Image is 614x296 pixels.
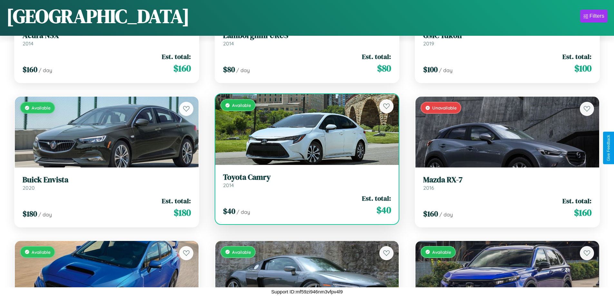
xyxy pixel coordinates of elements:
[32,249,51,255] span: Available
[223,173,391,188] a: Toyota Camry2014
[223,206,235,216] span: $ 40
[162,196,191,205] span: Est. total:
[173,62,191,75] span: $ 160
[439,211,453,218] span: / day
[32,105,51,110] span: Available
[423,185,434,191] span: 2016
[562,196,591,205] span: Est. total:
[423,175,591,185] h3: Mazda RX-7
[580,10,608,23] button: Filters
[423,64,438,75] span: $ 100
[236,67,250,73] span: / day
[432,105,457,110] span: Unavailable
[23,31,191,40] h3: Acura NSX
[271,287,343,296] p: Support ID: mf59zi946nm3vfpv4l9
[23,40,34,47] span: 2014
[223,173,391,182] h3: Toyota Camry
[423,31,591,47] a: GMC Yukon2019
[223,64,235,75] span: $ 80
[439,67,453,73] span: / day
[174,206,191,219] span: $ 180
[23,175,191,191] a: Buick Envista2020
[590,13,604,19] div: Filters
[432,249,451,255] span: Available
[232,102,251,108] span: Available
[423,31,591,40] h3: GMC Yukon
[223,182,234,188] span: 2014
[39,67,52,73] span: / day
[423,40,434,47] span: 2019
[162,52,191,61] span: Est. total:
[223,31,391,47] a: Lamborghini URUS2014
[23,175,191,185] h3: Buick Envista
[23,64,37,75] span: $ 160
[23,185,35,191] span: 2020
[574,206,591,219] span: $ 160
[362,52,391,61] span: Est. total:
[574,62,591,75] span: $ 100
[23,31,191,47] a: Acura NSX2014
[362,194,391,203] span: Est. total:
[223,31,391,40] h3: Lamborghini URUS
[376,204,391,216] span: $ 40
[423,175,591,191] a: Mazda RX-72016
[423,208,438,219] span: $ 160
[237,209,250,215] span: / day
[606,135,611,161] div: Give Feedback
[6,3,190,29] h1: [GEOGRAPHIC_DATA]
[232,249,251,255] span: Available
[23,208,37,219] span: $ 180
[562,52,591,61] span: Est. total:
[38,211,52,218] span: / day
[377,62,391,75] span: $ 80
[223,40,234,47] span: 2014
